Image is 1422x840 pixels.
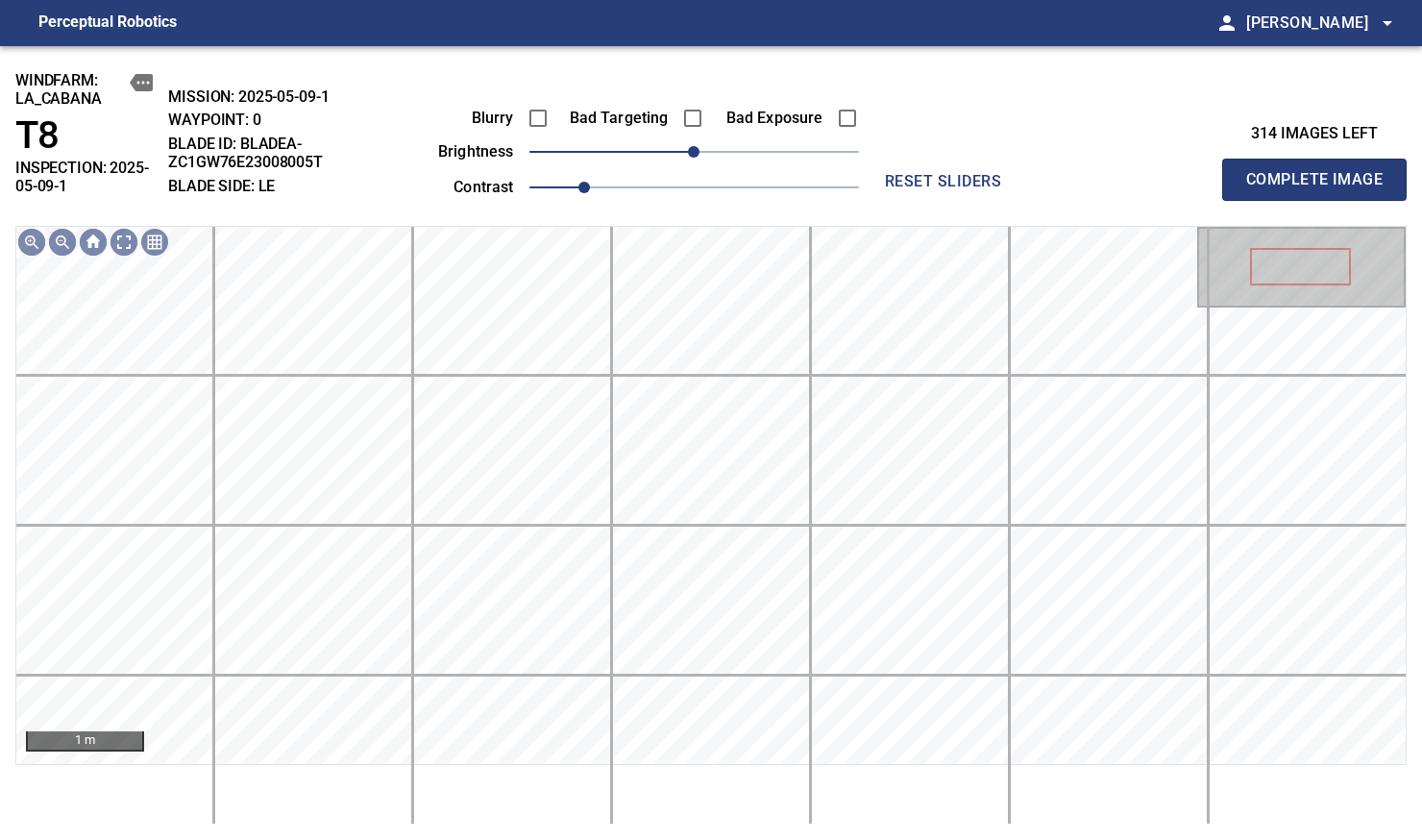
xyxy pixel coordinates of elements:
label: Bad Exposure [716,111,823,126]
label: Bad Targeting [561,111,669,126]
span: reset sliders [874,168,1013,195]
span: Complete Image [1243,166,1385,193]
span: person [1215,12,1238,35]
button: Complete Image [1222,159,1407,201]
h2: windfarm: La_Cabana [15,71,153,108]
span: arrow_drop_down [1376,12,1399,35]
h3: 314 images left [1222,125,1407,143]
label: brightness [406,144,514,160]
label: Blurry [406,111,514,126]
button: copy message details [130,71,153,94]
label: contrast [406,180,514,195]
img: Zoom in [16,227,47,258]
h2: WAYPOINT: 0 [168,111,363,129]
button: [PERSON_NAME] [1238,4,1399,42]
figcaption: Perceptual Robotics [38,8,177,38]
img: Zoom out [47,227,78,258]
img: Toggle full page [109,227,139,258]
h1: T8 [15,113,153,159]
button: reset sliders [867,162,1020,201]
span: [PERSON_NAME] [1246,10,1399,37]
img: Go home [78,227,109,258]
h2: BLADE ID: bladeA-ZC1GW76E23008005T [168,135,363,171]
h2: MISSION: 2025-05-09-1 [168,87,363,106]
h2: BLADE SIDE: LE [168,177,363,195]
h2: INSPECTION: 2025-05-09-1 [15,159,153,195]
